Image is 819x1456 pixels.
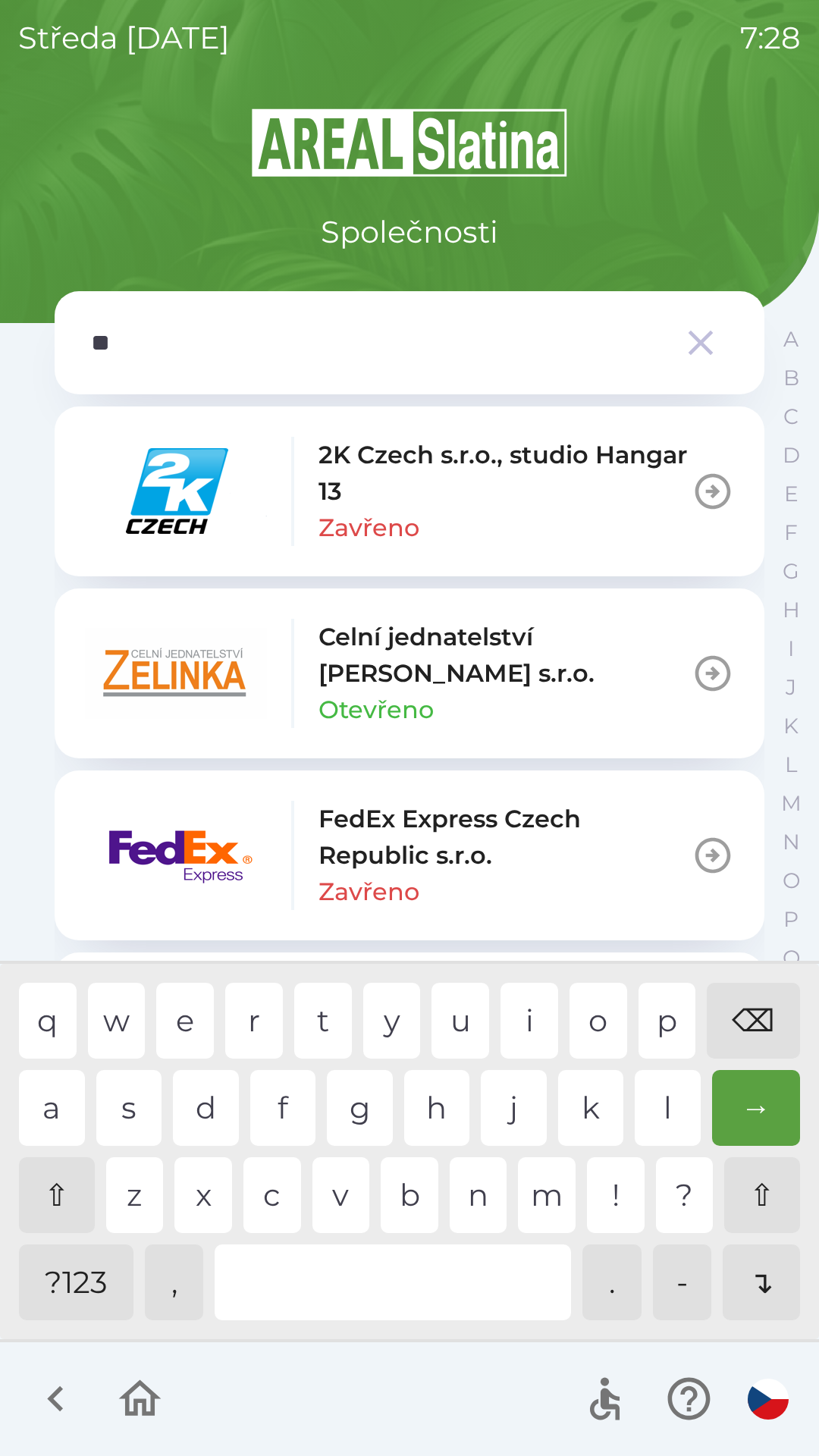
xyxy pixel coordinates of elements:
button: K [772,707,810,745]
img: e791fe39-6e5c-4488-8406-01cea90b779d.png [85,628,267,719]
img: 4ce18c3f-dc5f-4c08-bd09-4be314d27d62.png [85,810,267,901]
p: O [783,868,800,894]
p: 7:28 [740,15,801,61]
p: H [783,597,800,623]
p: Společnosti [321,209,498,255]
p: středa [DATE] [18,15,230,61]
p: Zavřeno [318,510,419,546]
button: L [772,745,810,784]
p: N [783,829,800,855]
button: J [772,668,810,707]
button: A [772,320,810,359]
p: Zavřeno [318,874,419,910]
button: O [772,861,810,900]
button: Celní jednatelství [PERSON_NAME] s.r.o.Otevřeno [55,588,764,758]
button: H [772,591,810,629]
button: P [772,900,810,939]
p: G [783,558,799,585]
p: Celní jednatelství [PERSON_NAME] s.r.o. [318,619,692,692]
p: F [784,519,798,546]
button: Magna Tyres Czech s.r.o.Zavřeno [55,952,764,1104]
button: I [772,629,810,668]
p: Q [783,945,800,971]
p: M [781,790,802,817]
button: C [772,397,810,436]
img: 46855577-05aa-44e5-9e88-426d6f140dc0.png [85,446,267,537]
button: N [772,823,810,861]
p: A [783,326,799,353]
button: Q [772,939,810,977]
button: B [772,359,810,397]
p: J [786,674,796,701]
button: G [772,552,810,591]
p: 2K Czech s.r.o., studio Hangar 13 [318,437,692,510]
p: D [783,442,800,469]
button: E [772,475,810,513]
button: FedEx Express Czech Republic s.r.o.Zavřeno [55,770,764,940]
p: E [784,481,799,507]
img: cs flag [748,1379,789,1420]
button: 2K Czech s.r.o., studio Hangar 13Zavřeno [55,406,764,576]
button: D [772,436,810,475]
p: P [783,906,799,933]
p: C [783,403,799,430]
button: M [772,784,810,823]
p: K [783,713,799,739]
p: B [783,365,799,391]
img: Logo [55,106,764,179]
button: F [772,513,810,552]
p: FedEx Express Czech Republic s.r.o. [318,801,692,874]
p: I [788,635,794,662]
p: L [785,752,797,778]
p: Otevřeno [318,692,434,728]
